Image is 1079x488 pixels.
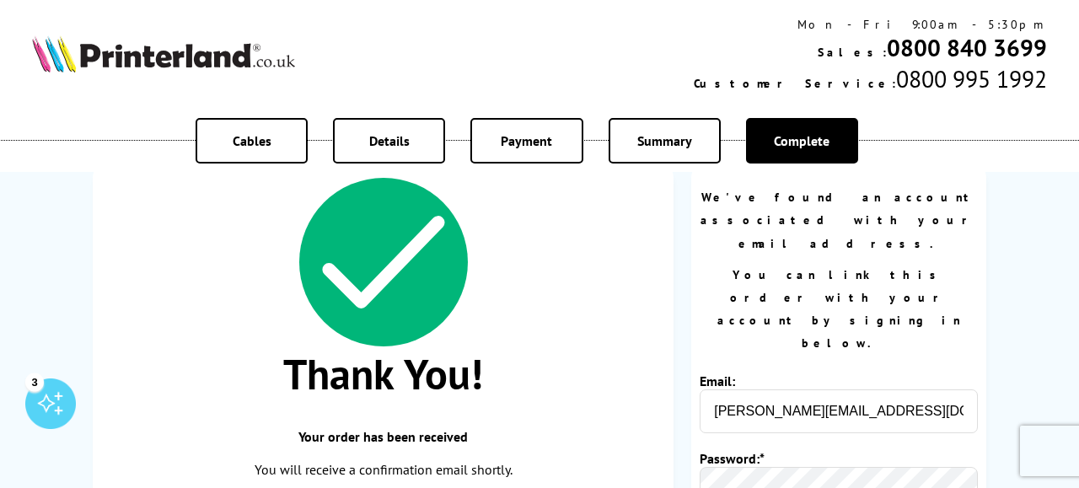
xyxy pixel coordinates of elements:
span: Complete [774,132,829,149]
p: You can link this order with your account by signing in below. [700,264,978,356]
div: 3 [25,373,44,391]
span: Thank You! [110,346,657,401]
span: Payment [501,132,552,149]
a: 0800 840 3699 [887,32,1047,63]
span: Sales: [818,45,887,60]
label: Password:* [700,450,769,467]
p: We've found an account associated with your email address. [700,186,978,255]
img: Printerland Logo [32,35,295,72]
span: Details [369,132,410,149]
div: Mon - Fri 9:00am - 5:30pm [694,17,1047,32]
span: 0800 995 1992 [896,63,1047,94]
span: Customer Service: [694,76,896,91]
span: Cables [233,132,271,149]
span: Summary [637,132,692,149]
p: You will receive a confirmation email shortly. [110,459,657,481]
span: Your order has been received [110,428,657,445]
label: Email: [700,373,769,389]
